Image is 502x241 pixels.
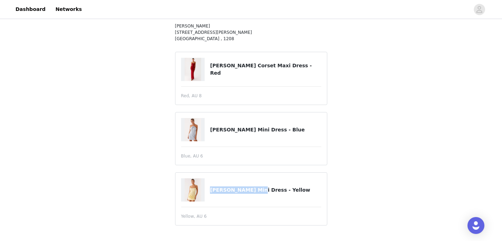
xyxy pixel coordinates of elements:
[185,118,202,141] img: Cecelia Mini Dress - Blue
[185,178,202,202] img: Adella Mini Dress - Yellow
[181,153,203,159] span: Blue, AU 6
[210,186,321,194] h4: [PERSON_NAME] Mini Dress - Yellow
[467,217,484,234] div: Open Intercom Messenger
[11,1,50,17] a: Dashboard
[51,1,86,17] a: Networks
[175,23,289,42] p: [PERSON_NAME] [STREET_ADDRESS][PERSON_NAME] [GEOGRAPHIC_DATA] , 1208
[210,126,321,134] h4: [PERSON_NAME] Mini Dress - Blue
[210,62,321,77] h4: [PERSON_NAME] Corset Maxi Dress - Red
[476,4,483,15] div: avatar
[185,58,202,81] img: Rosa Corset Maxi Dress - Red
[181,93,202,99] span: Red, AU 8
[181,213,207,220] span: Yellow, AU 6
